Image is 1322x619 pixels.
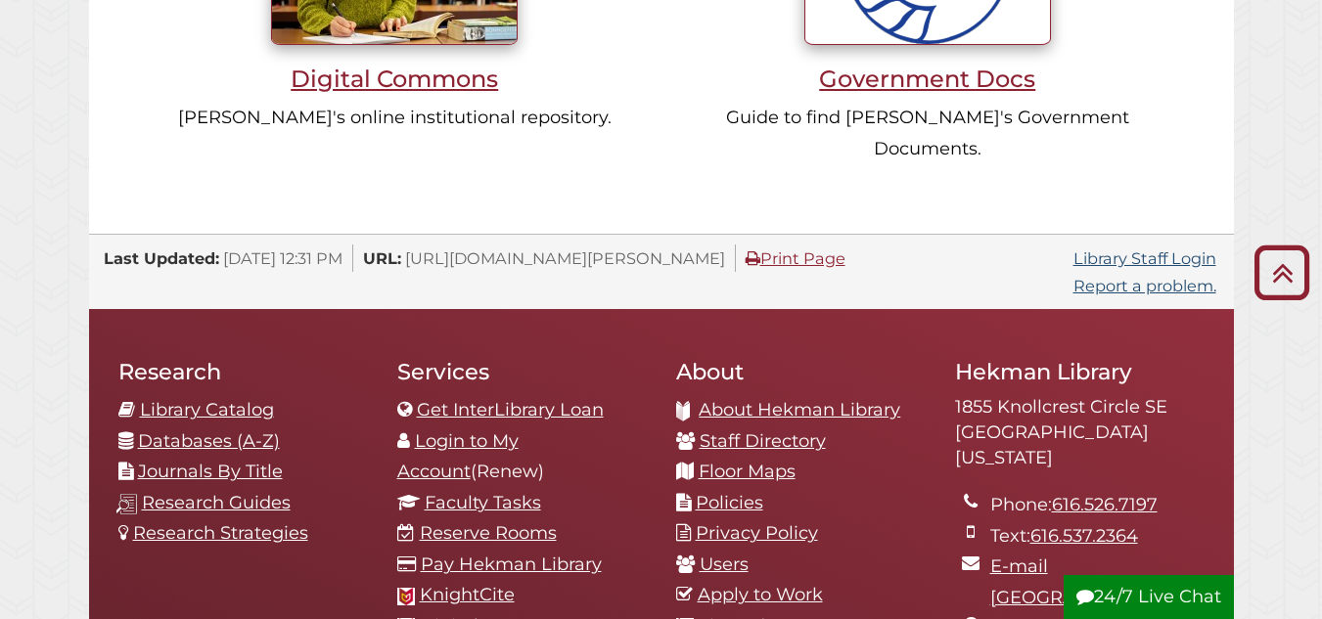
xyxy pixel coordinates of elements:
[138,461,283,482] a: Journals By Title
[955,395,1205,470] address: 1855 Knollcrest Circle SE [GEOGRAPHIC_DATA][US_STATE]
[699,461,796,482] a: Floor Maps
[746,248,845,268] a: Print Page
[699,399,900,420] a: About Hekman Library
[955,358,1205,385] h2: Hekman Library
[696,522,818,544] a: Privacy Policy
[696,492,763,513] a: Policies
[421,553,602,575] a: Pay Hekman Library
[990,555,1184,608] a: E-mail [GEOGRAPHIC_DATA]
[417,399,604,420] a: Get InterLibrary Loan
[1052,494,1158,515] a: 616.526.7197
[700,430,826,452] a: Staff Directory
[397,426,647,488] li: (Renew)
[397,358,647,385] h2: Services
[676,358,926,385] h2: About
[688,65,1167,93] h3: Government Docs
[397,430,519,483] a: Login to My Account
[1247,256,1317,288] a: Back to Top
[133,522,308,544] a: Research Strategies
[700,553,749,575] a: Users
[223,248,342,268] span: [DATE] 12:31 PM
[698,584,823,605] a: Apply to Work
[142,492,291,513] a: Research Guides
[138,430,280,452] a: Databases (A-Z)
[155,103,634,134] p: [PERSON_NAME]'s online institutional repository.
[1073,248,1216,268] a: Library Staff Login
[397,588,415,605] img: Calvin favicon logo
[1030,525,1138,547] a: 616.537.2364
[746,250,760,266] i: Print Page
[363,248,401,268] span: URL:
[140,399,274,420] a: Library Catalog
[425,492,541,513] a: Faculty Tasks
[990,490,1205,521] li: Phone:
[420,522,557,544] a: Reserve Rooms
[420,584,515,605] a: KnightCite
[1073,276,1216,295] a: Report a problem.
[155,65,634,93] h3: Digital Commons
[990,521,1205,553] li: Text:
[118,358,368,385] h2: Research
[104,248,219,268] span: Last Updated:
[688,103,1167,164] p: Guide to find [PERSON_NAME]'s Government Documents.
[116,494,137,514] img: research-guides-icon-white_37x37.png
[405,248,725,268] span: [URL][DOMAIN_NAME][PERSON_NAME]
